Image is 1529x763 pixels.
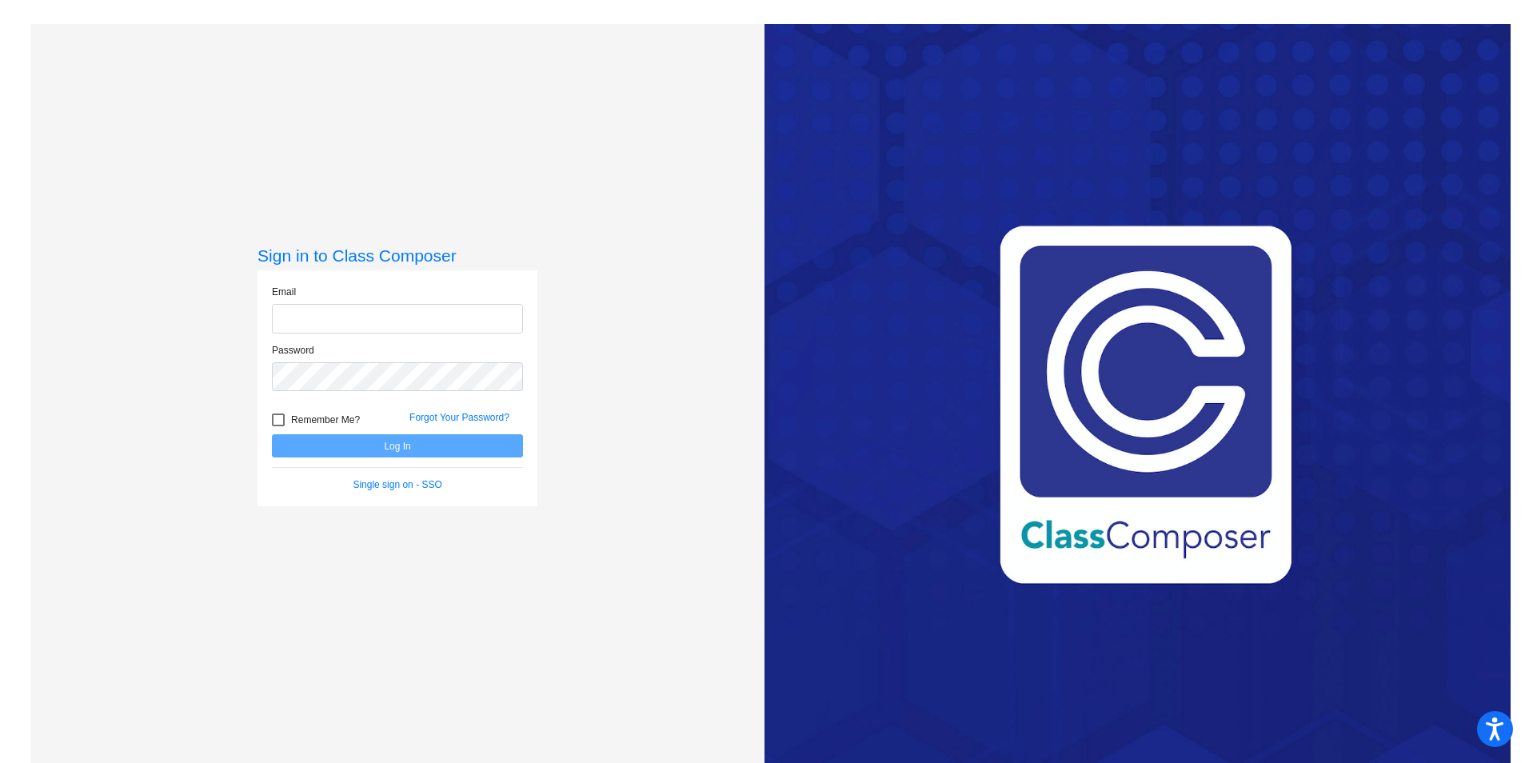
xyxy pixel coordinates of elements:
h3: Sign in to Class Composer [257,246,537,266]
span: Remember Me? [291,410,360,429]
label: Email [272,285,296,299]
button: Log In [272,434,523,457]
a: Forgot Your Password? [409,412,509,423]
label: Password [272,343,314,358]
a: Single sign on - SSO [353,479,441,490]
